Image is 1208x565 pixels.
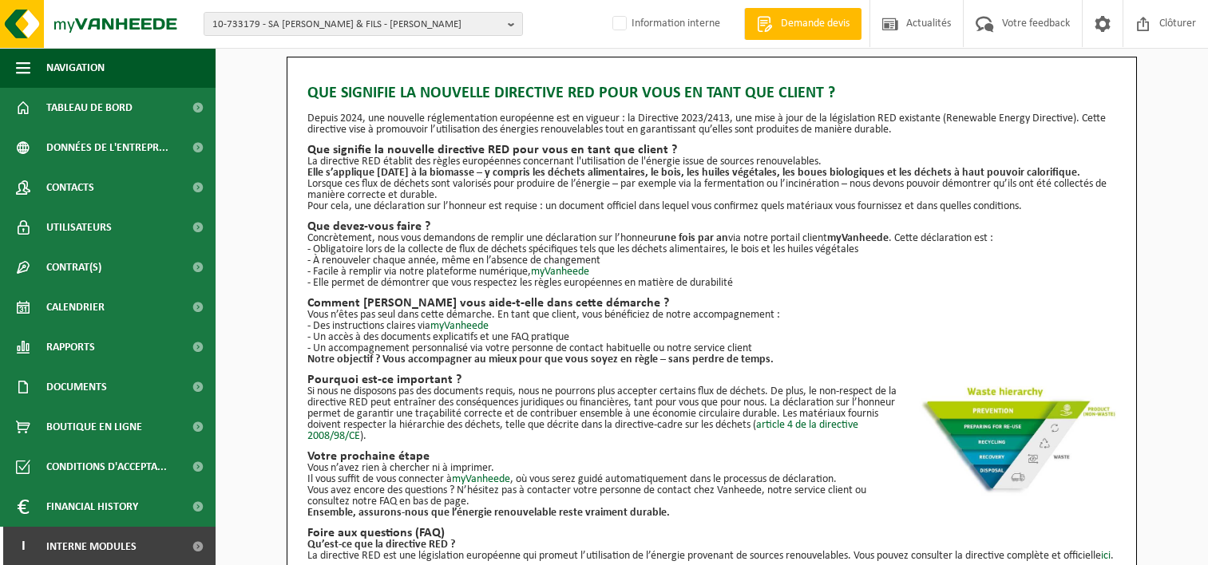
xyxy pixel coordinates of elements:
[1101,550,1111,562] a: ici
[827,232,889,244] strong: myVanheede
[46,367,107,407] span: Documents
[307,297,1116,310] h2: Comment [PERSON_NAME] vous aide-t-elle dans cette démarche ?
[307,310,1116,321] p: Vous n’êtes pas seul dans cette démarche. En tant que client, vous bénéficiez de notre accompagne...
[307,354,774,365] strong: Notre objectif ? Vous accompagner au mieux pour que vous soyez en règle – sans perdre de temps.
[307,463,1116,485] p: Vous n’avez rien à chercher ni à imprimer. Il vous suffit de vous connecter à , où vous serez gui...
[307,321,1116,332] p: - Des instructions claires via
[307,255,1116,267] p: - À renouveler chaque année, même en l’absence de changement
[307,343,1116,354] p: - Un accompagnement personnalisé via votre personne de contact habituelle ou notre service client
[307,386,1116,442] p: Si nous ne disposons pas des documents requis, nous ne pourrons plus accepter certains flux de dé...
[307,507,670,519] b: Ensemble, assurons-nous que l’énergie renouvelable reste vraiment durable.
[46,207,112,247] span: Utilisateurs
[307,278,1116,289] p: - Elle permet de démontrer que vous respectez les règles européennes en matière de durabilité
[307,179,1116,201] p: Lorsque ces flux de déchets sont valorisés pour produire de l’énergie – par exemple via la fermen...
[307,233,1116,244] p: Concrètement, nous vous demandons de remplir une déclaration sur l’honneur via notre portail clie...
[307,332,1116,343] p: - Un accès à des documents explicatifs et une FAQ pratique
[46,447,167,487] span: Conditions d'accepta...
[307,527,1116,539] h2: Foire aux questions (FAQ)
[307,201,1116,212] p: Pour cela, une déclaration sur l’honneur est requise : un document officiel dans lequel vous conf...
[430,320,489,332] a: myVanheede
[46,327,95,367] span: Rapports
[46,287,105,327] span: Calendrier
[307,419,858,442] a: article 4 de la directive 2008/98/CE
[46,487,138,527] span: Financial History
[46,407,142,447] span: Boutique en ligne
[777,16,854,32] span: Demande devis
[307,450,1116,463] h2: Votre prochaine étape
[307,551,1116,562] p: La directive RED est une législation européenne qui promeut l’utilisation de l’énergie provenant ...
[744,8,861,40] a: Demande devis
[46,128,168,168] span: Données de l'entrepr...
[307,373,1116,386] h2: Pourquoi est-ce important ?
[307,539,455,551] b: Qu’est-ce que la directive RED ?
[212,13,501,37] span: 10-733179 - SA [PERSON_NAME] & FILS - [PERSON_NAME]
[307,244,1116,255] p: - Obligatoire lors de la collecte de flux de déchets spécifiques tels que les déchets alimentaire...
[46,247,101,287] span: Contrat(s)
[46,48,105,88] span: Navigation
[307,156,1116,168] p: La directive RED établit des règles européennes concernant l'utilisation de l'énergie issue de so...
[658,232,728,244] strong: une fois par an
[307,144,1116,156] h2: Que signifie la nouvelle directive RED pour vous en tant que client ?
[609,12,720,36] label: Information interne
[307,167,1080,179] strong: Elle s’applique [DATE] à la biomasse – y compris les déchets alimentaires, le bois, les huiles vé...
[46,168,94,207] span: Contacts
[204,12,523,36] button: 10-733179 - SA [PERSON_NAME] & FILS - [PERSON_NAME]
[307,81,835,105] span: Que signifie la nouvelle directive RED pour vous en tant que client ?
[307,267,1116,278] p: - Facile à remplir via notre plateforme numérique,
[307,485,1116,508] p: Vous avez encore des questions ? N’hésitez pas à contacter votre personne de contact chez Vanheed...
[307,113,1116,136] p: Depuis 2024, une nouvelle réglementation européenne est en vigueur : la Directive 2023/2413, une ...
[307,220,1116,233] h2: Que devez-vous faire ?
[452,473,510,485] a: myVanheede
[531,266,589,278] a: myVanheede
[46,88,133,128] span: Tableau de bord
